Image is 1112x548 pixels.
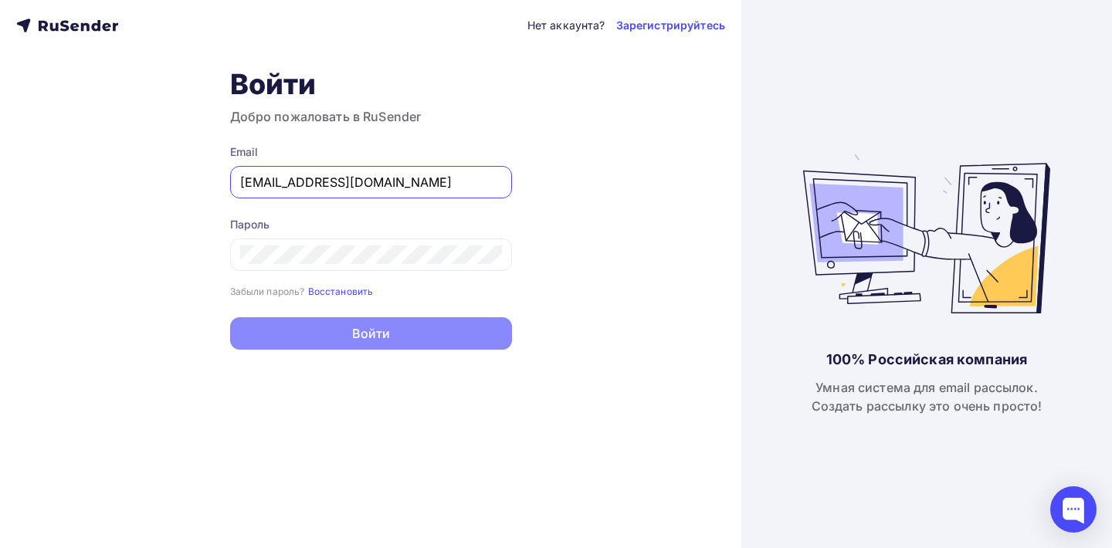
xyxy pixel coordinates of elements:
div: Умная система для email рассылок. Создать рассылку это очень просто! [812,378,1042,415]
div: Пароль [230,217,512,232]
h1: Войти [230,67,512,101]
div: Нет аккаунта? [527,18,605,33]
input: Укажите свой email [240,173,502,191]
a: Зарегистрируйтесь [616,18,725,33]
h3: Добро пожаловать в RuSender [230,107,512,126]
div: 100% Российская компания [826,350,1027,369]
div: Email [230,144,512,160]
button: Войти [230,317,512,350]
small: Восстановить [308,286,374,297]
small: Забыли пароль? [230,286,305,297]
a: Восстановить [308,284,374,297]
